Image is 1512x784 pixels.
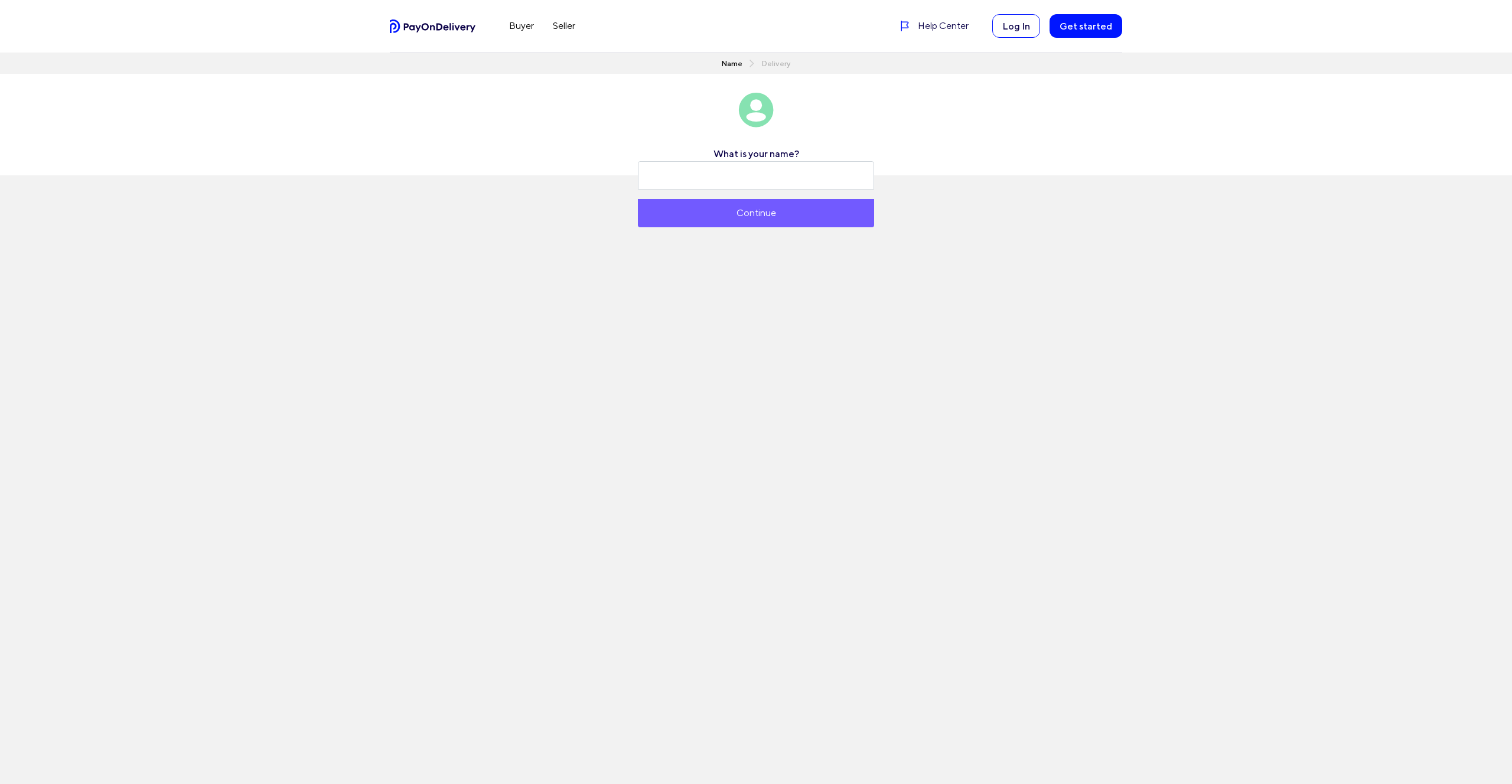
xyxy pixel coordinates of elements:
[899,19,969,33] a: Help Center
[721,53,742,74] a: Name
[390,19,476,33] img: PayOnDelivery
[918,19,969,33] span: Help Center
[543,17,585,35] a: Seller
[638,147,874,161] div: What is your name?
[500,17,543,35] a: Buyer
[1050,14,1122,38] a: Get started
[761,53,791,74] span: Delivery
[992,14,1040,38] button: Log In
[899,20,911,32] img: Help center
